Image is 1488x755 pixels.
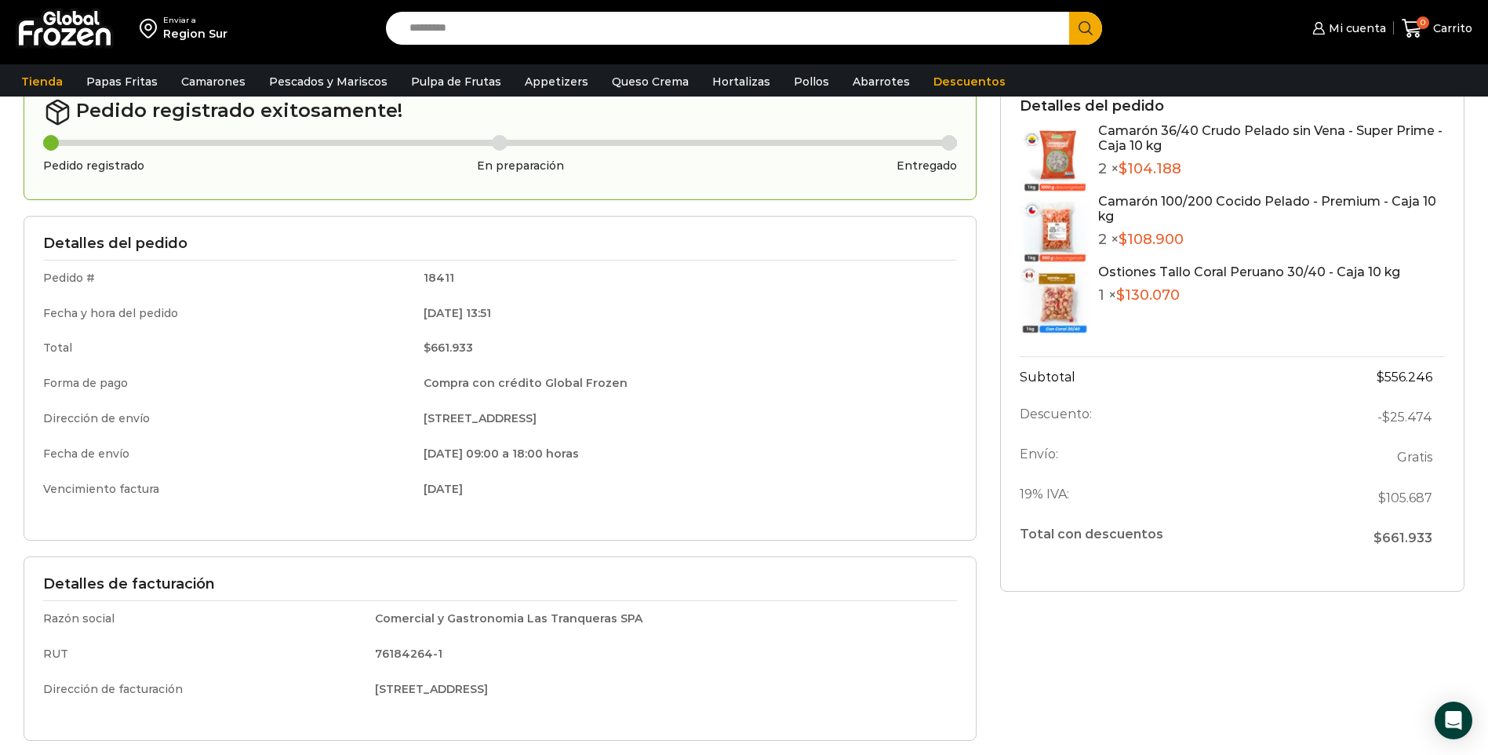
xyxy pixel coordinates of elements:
[78,67,166,97] a: Papas Fritas
[413,436,957,472] td: [DATE] 09:00 a 18:00 horas
[163,15,227,26] div: Enviar a
[1293,397,1445,437] td: -
[1069,12,1102,45] button: Search button
[1417,16,1429,29] span: 0
[43,601,364,636] td: Razón social
[1098,264,1400,279] a: Ostiones Tallo Coral Peruano 30/40 - Caja 10 kg
[140,15,163,42] img: address-field-icon.svg
[43,636,364,672] td: RUT
[43,296,413,331] td: Fecha y hora del pedido
[163,26,227,42] div: Region Sur
[1382,410,1390,425] span: $
[1020,357,1294,398] th: Subtotal
[43,159,144,173] h3: Pedido registrado
[704,67,778,97] a: Hortalizas
[1098,232,1445,249] p: 2 ×
[173,67,253,97] a: Camarones
[1429,20,1472,36] span: Carrito
[1098,123,1443,153] a: Camarón 36/40 Crudo Pelado sin Vena - Super Prime - Caja 10 kg
[424,341,431,355] span: $
[1020,397,1294,437] th: Descuento:
[43,401,413,436] td: Dirección de envío
[1119,231,1184,248] bdi: 108.900
[43,330,413,366] td: Total
[1293,437,1445,477] td: Gratis
[413,366,957,401] td: Compra con crédito Global Frozen
[1382,410,1432,425] span: 25.474
[517,67,596,97] a: Appetizers
[364,601,957,636] td: Comercial y Gastronomia Las Tranqueras SPA
[413,260,957,295] td: 18411
[43,472,413,504] td: Vencimiento factura
[43,98,957,126] h2: Pedido registrado exitosamente!
[43,366,413,401] td: Forma de pago
[364,672,957,704] td: [STREET_ADDRESS]
[897,159,957,173] h3: Entregado
[1377,370,1384,385] span: $
[1378,491,1386,505] span: $
[1098,287,1400,305] p: 1 ×
[43,576,957,593] h3: Detalles de facturación
[1119,160,1127,177] span: $
[786,67,837,97] a: Pollos
[1378,491,1432,505] span: 105.687
[43,436,413,472] td: Fecha de envío
[1020,478,1294,518] th: 19% IVA:
[926,67,1013,97] a: Descuentos
[413,296,957,331] td: [DATE] 13:51
[43,235,957,253] h3: Detalles del pedido
[1098,161,1445,178] p: 2 ×
[413,472,957,504] td: [DATE]
[424,341,473,355] bdi: 661.933
[43,672,364,704] td: Dirección de facturación
[1116,286,1125,304] span: $
[13,67,71,97] a: Tienda
[1119,160,1181,177] bdi: 104.188
[413,401,957,436] td: [STREET_ADDRESS]
[1020,98,1445,115] h3: Detalles del pedido
[1116,286,1180,304] bdi: 130.070
[1020,518,1294,555] th: Total con descuentos
[1020,437,1294,477] th: Envío:
[1402,10,1472,47] a: 0 Carrito
[477,159,564,173] h3: En preparación
[1435,702,1472,739] div: Open Intercom Messenger
[261,67,395,97] a: Pescados y Mariscos
[1325,20,1386,36] span: Mi cuenta
[1119,231,1127,248] span: $
[1308,13,1385,44] a: Mi cuenta
[43,260,413,295] td: Pedido #
[845,67,918,97] a: Abarrotes
[364,636,957,672] td: 76184264-1
[604,67,697,97] a: Queso Crema
[403,67,509,97] a: Pulpa de Frutas
[1377,370,1432,385] bdi: 556.246
[1373,531,1432,545] span: 661.933
[1098,194,1436,224] a: Camarón 100/200 Cocido Pelado - Premium - Caja 10 kg
[1373,531,1382,545] span: $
